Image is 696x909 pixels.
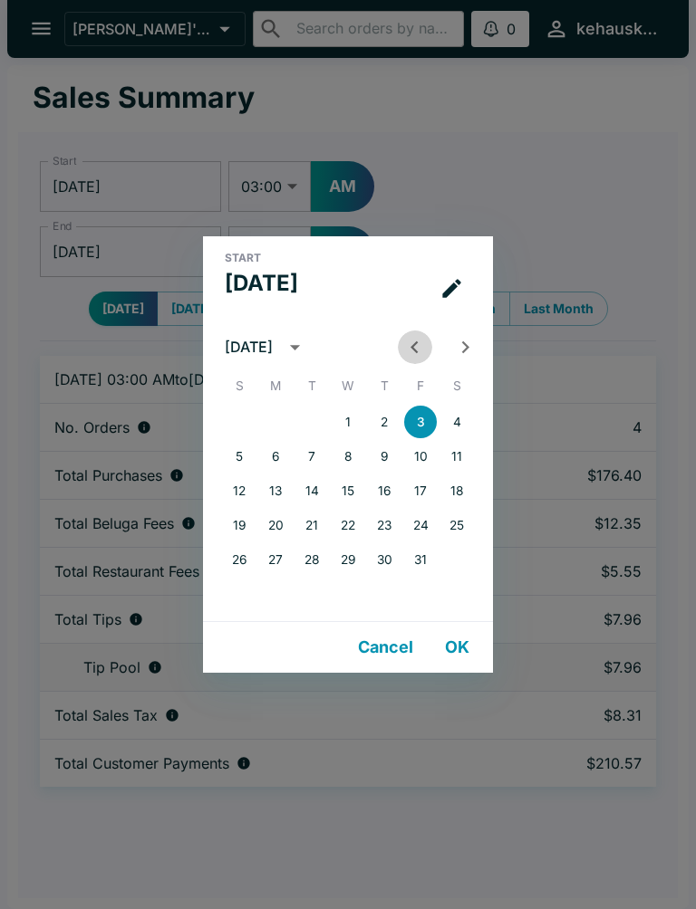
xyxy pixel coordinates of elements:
[225,338,273,356] div: [DATE]
[404,543,437,576] button: 31
[223,509,256,541] button: 19
[259,543,292,576] button: 27
[404,440,437,473] button: 10
[368,440,401,473] button: 9
[332,543,364,576] button: 29
[223,440,256,473] button: 5
[404,368,437,404] span: Friday
[404,406,437,438] button: 3
[295,509,328,541] button: 21
[368,368,401,404] span: Thursday
[225,251,261,265] span: Start
[440,474,473,507] button: 18
[259,474,292,507] button: 13
[432,269,471,308] button: calendar view is open, go to text input view
[223,368,256,404] span: Sunday
[295,543,328,576] button: 28
[225,270,298,297] h4: [DATE]
[351,629,420,665] button: Cancel
[440,368,473,404] span: Saturday
[368,474,401,507] button: 16
[404,474,437,507] button: 17
[449,330,482,364] button: Next month
[404,509,437,541] button: 24
[398,330,431,364] button: Previous month
[259,440,292,473] button: 6
[332,474,364,507] button: 15
[259,509,292,541] button: 20
[440,440,473,473] button: 11
[223,543,256,576] button: 26
[278,330,312,364] button: calendar view is open, switch to year view
[332,368,364,404] span: Wednesday
[332,440,364,473] button: 8
[368,543,401,576] button: 30
[295,440,328,473] button: 7
[368,509,401,541] button: 23
[440,509,473,541] button: 25
[259,368,292,404] span: Monday
[428,629,486,665] button: OK
[295,474,328,507] button: 14
[368,406,401,438] button: 2
[440,406,473,438] button: 4
[223,474,256,507] button: 12
[295,368,328,404] span: Tuesday
[332,509,364,541] button: 22
[332,406,364,438] button: 1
